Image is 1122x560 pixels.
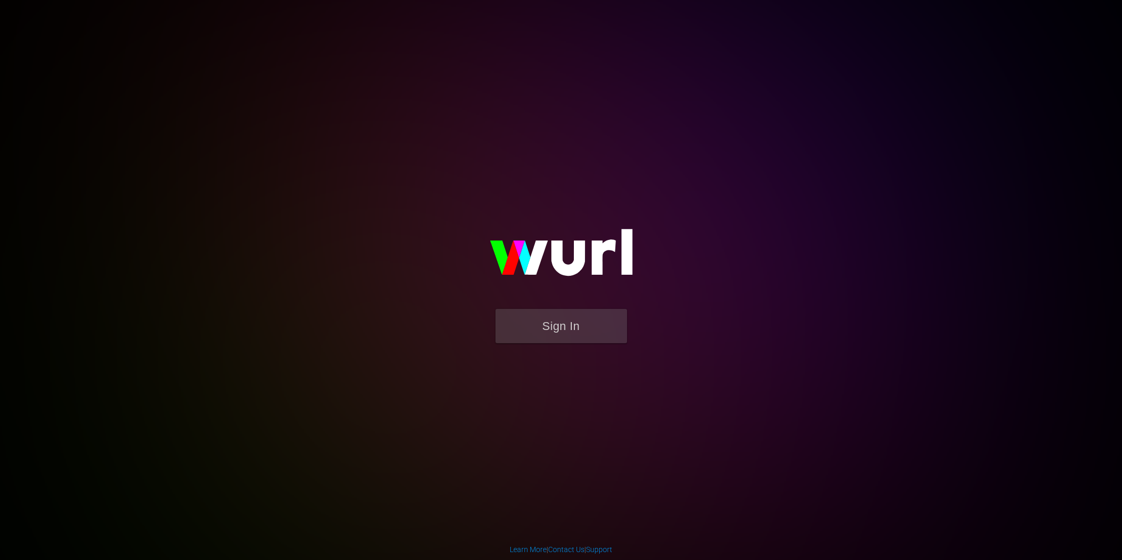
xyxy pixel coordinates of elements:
a: Support [586,545,612,554]
div: | | [510,544,612,555]
a: Contact Us [548,545,584,554]
img: wurl-logo-on-black-223613ac3d8ba8fe6dc639794a292ebdb59501304c7dfd60c99c58986ef67473.svg [456,206,666,308]
button: Sign In [496,309,627,343]
a: Learn More [510,545,547,554]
